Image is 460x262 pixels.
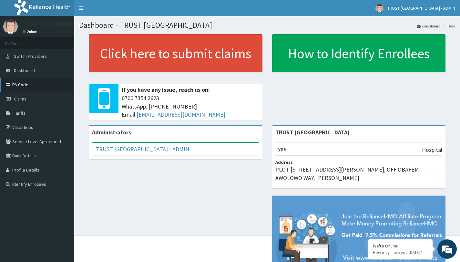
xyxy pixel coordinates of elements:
[122,86,210,93] b: If you have any issue, reach us on:
[23,21,115,27] p: TRUST [GEOGRAPHIC_DATA] - ADMIN
[23,29,38,34] a: Online
[14,110,26,116] span: Tariffs
[14,96,26,102] span: Claims
[96,145,189,153] a: TRUST [GEOGRAPHIC_DATA] - ADMIN
[387,5,455,11] span: TRUST [GEOGRAPHIC_DATA] - ADMIN
[3,19,18,34] img: User Image
[417,23,441,29] a: Dashboard
[275,159,293,165] b: Address
[272,34,446,72] a: How to Identify Enrollees
[14,53,47,59] span: Switch Providers
[373,243,428,249] div: We're Online!
[275,146,286,152] b: Type
[122,94,259,119] span: 0700 7354 2623 WhatsApp: [PHONE_NUMBER] Email:
[275,165,443,182] p: PLOT [STREET_ADDRESS][PERSON_NAME], OFF OBAFEMI AWOLOWO WAY, [PERSON_NAME]
[373,250,428,255] p: How may I help you today?
[441,23,455,29] li: Here
[14,68,35,73] span: Dashboard
[275,129,350,136] strong: TRUST [GEOGRAPHIC_DATA]
[137,111,225,118] a: [EMAIL_ADDRESS][DOMAIN_NAME]
[79,21,455,29] h1: Dashboard - TRUST [GEOGRAPHIC_DATA]
[89,34,262,72] a: Click here to submit claims
[375,4,383,12] img: User Image
[92,129,131,136] b: Administrators
[422,146,442,154] p: Hospital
